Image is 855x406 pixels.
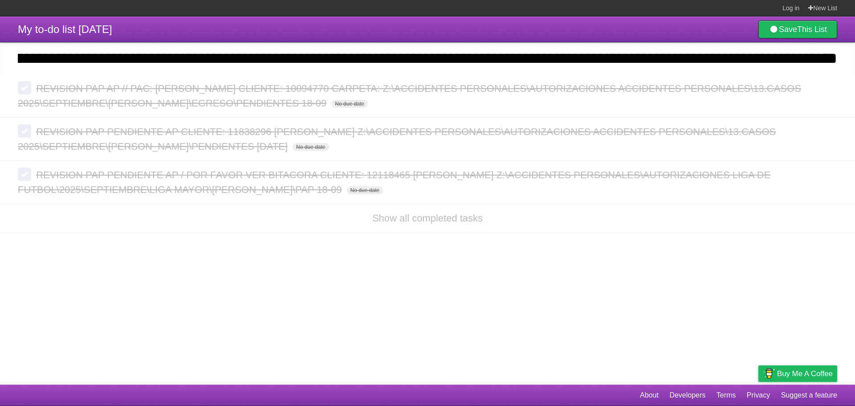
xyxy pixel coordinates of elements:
span: Buy me a coffee [777,366,833,381]
span: No due date [293,143,329,151]
span: REVISION PAP PENDIENTE AP / POR FAVOR VER BITACORA CLIENTE: 12118465 [PERSON_NAME] Z:\ACCIDENTES ... [18,169,770,195]
a: Suggest a feature [781,387,837,404]
a: Privacy [747,387,770,404]
a: Buy me a coffee [758,365,837,382]
b: This List [797,25,827,34]
a: Show all completed tasks [372,213,483,224]
span: No due date [331,100,367,108]
a: About [640,387,659,404]
span: REVISION PAP PENDIENTE AP CLIENTE: 11838296 [PERSON_NAME] Z:\ACCIDENTES PERSONALES\AUTORIZACIONES... [18,126,776,152]
span: No due date [347,186,383,194]
a: SaveThis List [758,21,837,38]
label: Done [18,124,31,138]
span: REVISION PAP AP // PAC: [PERSON_NAME] CLIENTE: 10094770 CARPETA: Z:\ACCIDENTES PERSONALES\AUTORIZ... [18,83,801,109]
a: Developers [669,387,705,404]
span: My to-do list [DATE] [18,23,112,35]
a: Terms [717,387,736,404]
label: Done [18,168,31,181]
img: Buy me a coffee [763,366,775,381]
label: Done [18,81,31,94]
